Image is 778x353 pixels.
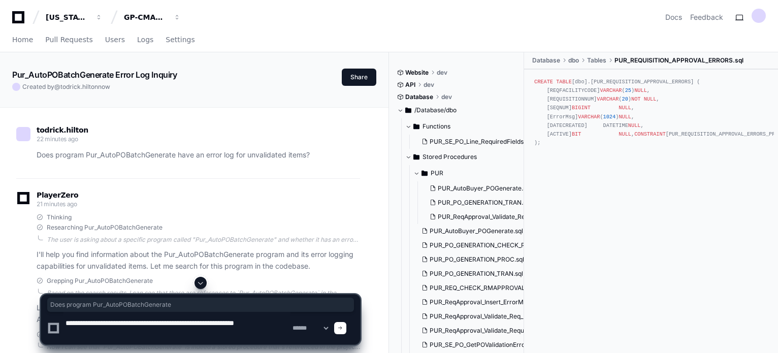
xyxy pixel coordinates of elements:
span: Logs [137,37,153,43]
span: Does program Pur_AutoPOBatchGenerate [50,301,351,309]
span: Users [105,37,125,43]
span: Functions [423,122,450,131]
button: PUR [413,165,533,181]
span: now [98,83,110,90]
span: NULL [644,96,657,102]
button: PUR_AutoBuyer_POGenerate.sql [417,224,527,238]
div: GP-CMAG-MP2 [124,12,168,22]
span: Tables [587,56,606,65]
span: PUR_SE_PO_Line_RequiredFields.sql [430,138,533,146]
div: The user is asking about a specific program called "Pur_AutoPOBatchGenerate" and whether it has a... [47,236,360,244]
svg: Directory [422,167,428,179]
span: Stored Procedures [423,153,477,161]
button: Share [342,69,376,86]
span: todrick.hilton [37,126,88,134]
a: Settings [166,28,195,52]
span: BIGINT [572,105,591,111]
span: Created by [22,83,110,91]
button: GP-CMAG-MP2 [120,8,185,26]
button: PUR_PO_GENERATION_PROC.sql [417,252,527,267]
span: dev [441,93,452,101]
span: Home [12,37,33,43]
button: Feedback [690,12,723,22]
svg: Directory [413,120,419,133]
span: dev [424,81,434,89]
span: Pull Requests [45,37,92,43]
button: PUR_ReqApproval_Validate_Requisition.sql [426,210,535,224]
span: /Database/dbo [414,106,457,114]
span: NULL [619,105,631,111]
span: VARCHAR [600,87,622,93]
span: NULL [619,131,631,137]
span: PUR [431,169,443,177]
span: TABLE [556,79,572,85]
span: PUR_PO_GENERATION_CHECK_REQFLD.sql [430,241,554,249]
div: [US_STATE] Pacific [46,12,89,22]
span: @ [54,83,60,90]
span: PUR_AutoBuyer_POGenerate.sql [438,184,531,192]
a: Users [105,28,125,52]
svg: Directory [405,104,411,116]
span: PlayerZero [37,192,78,198]
span: dbo [568,56,579,65]
span: PUR_ReqApproval_Validate_Requisition.sql [438,213,559,221]
button: Functions [405,118,525,135]
p: I'll help you find information about the Pur_AutoPOBatchGenerate program and its error logging ca... [37,249,360,272]
app-text-character-animate: Pur_AutoPOBatchGenerate Error Log Inquiry [12,70,177,80]
span: PUR_PO_GENERATION_TRAN.sql [430,270,523,278]
span: NULL [619,114,631,120]
a: Docs [665,12,682,22]
span: Thinking [47,213,72,221]
span: NULL [628,122,641,129]
a: Logs [137,28,153,52]
span: Database [405,93,433,101]
div: [dbo].[PUR_REQUISITION_APPROVAL_ERRORS] ( [REQFACILITYCODE] ( ) , [REQUISITIONNUM] ( ) , [SEQNUM]... [534,78,768,147]
span: PUR_AutoBuyer_POGenerate.sql [430,227,523,235]
span: Website [405,69,429,77]
span: todrick.hilton [60,83,98,90]
button: PUR_PO_GENERATION_TRAN.sql [417,267,527,281]
a: Pull Requests [45,28,92,52]
span: 20 [622,96,628,102]
button: Stored Procedures [405,149,525,165]
span: CREATE [534,79,553,85]
span: 1024 [603,114,616,120]
svg: Directory [413,151,419,163]
span: CONSTRAINT [634,131,666,137]
span: 22 minutes ago [37,135,78,143]
span: dev [437,69,447,77]
button: PUR_PO_GENERATION_CHECK_REQFLD.sql [417,238,527,252]
button: PUR_AutoBuyer_POGenerate.sql [426,181,535,196]
span: NOT [631,96,640,102]
button: PUR_PO_GENERATION_TRAN.sql [426,196,535,210]
span: Database [532,56,560,65]
span: 25 [625,87,631,93]
a: Home [12,28,33,52]
span: VARCHAR [578,114,600,120]
span: VARCHAR [597,96,619,102]
span: 21 minutes ago [37,200,77,208]
span: API [405,81,415,89]
p: Does program Pur_AutoPOBatchGenerate have an error log for unvalidated items? [37,149,360,161]
span: BIT [572,131,581,137]
button: PUR_SE_PO_Line_RequiredFields.sql [417,135,527,149]
span: PUR_PO_GENERATION_PROC.sql [430,255,524,264]
span: PUR_PO_GENERATION_TRAN.sql [438,199,531,207]
span: Settings [166,37,195,43]
button: /Database/dbo [397,102,516,118]
span: NULL [634,87,647,93]
span: PUR_REQUISITION_APPROVAL_ERRORS.sql [614,56,743,65]
button: [US_STATE] Pacific [42,8,107,26]
span: Researching Pur_AutoPOBatchGenerate [47,223,163,232]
